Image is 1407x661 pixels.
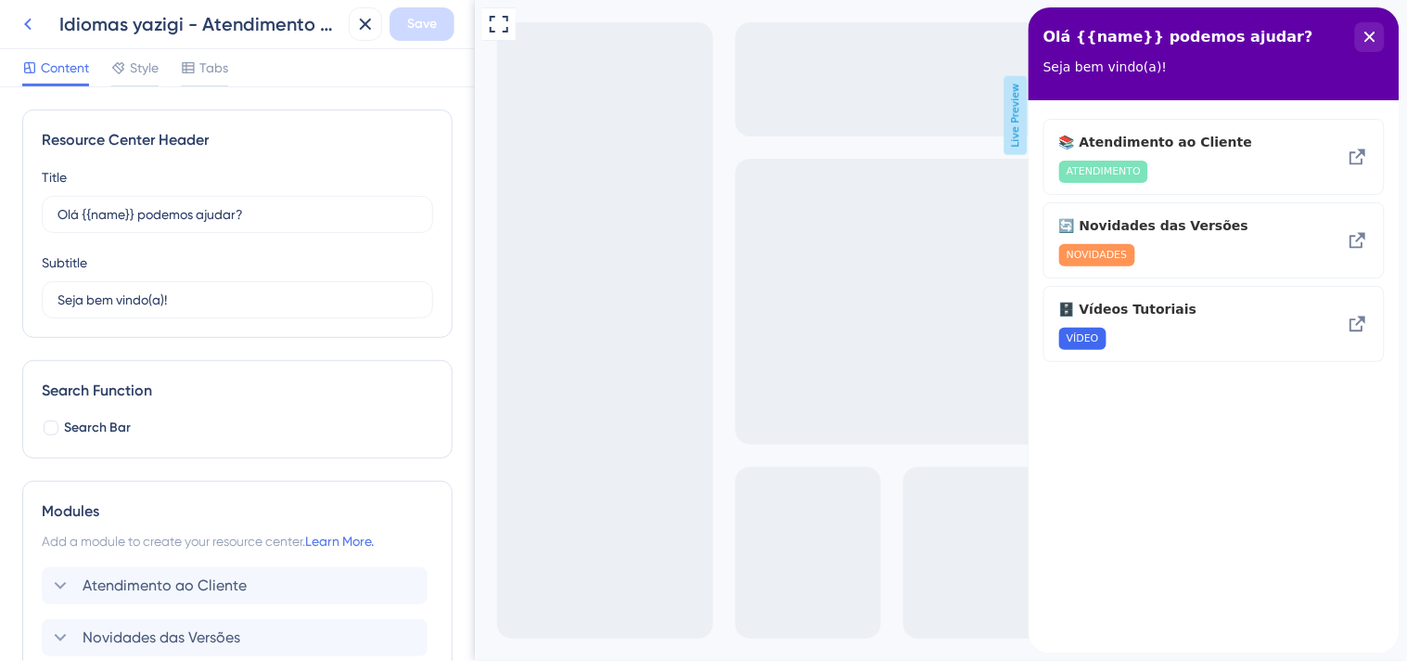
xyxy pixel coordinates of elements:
[83,575,247,597] span: Atendimento ao Cliente
[130,57,159,79] span: Style
[31,123,249,146] span: 📚 Atendimento ao Cliente
[41,57,89,79] span: Content
[31,207,278,259] div: Novidades das Versões
[31,291,249,313] span: 🗄️ Vídeos Tutoriais
[58,204,417,225] input: Title
[42,252,87,274] div: Subtitle
[407,13,437,35] span: Save
[31,123,278,175] div: Atendimento ao Cliente
[42,567,433,604] div: Atendimento ao Cliente
[31,291,278,343] div: Vídeos Tutoriais
[38,240,99,255] span: NOVIDADES
[31,207,249,229] span: 🔄 Novidades das Versões
[38,324,70,339] span: VÍDEO
[199,57,228,79] span: Tabs
[390,7,454,41] button: Save
[59,11,341,37] div: Idiomas yazigi - Atendimento ao Cliente
[42,129,433,151] div: Resource Center Header
[42,166,67,188] div: Title
[64,417,131,439] span: Search Bar
[42,619,433,656] div: Novidades das Versões
[35,5,176,27] span: Atendimento Online
[42,500,433,523] div: Modules
[38,157,112,172] span: ATENDIMENTO
[15,16,285,44] span: Olá {{name}} podemos ajudar?
[530,76,553,155] span: Live Preview
[15,52,139,67] span: Seja bem vindo(a)!
[188,9,195,24] div: 3
[42,534,305,549] span: Add a module to create your resource center.
[326,15,356,45] div: close resource center
[83,627,240,649] span: Novidades das Versões
[305,534,374,549] a: Learn More.
[42,380,433,402] div: Search Function
[58,290,417,310] input: Description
